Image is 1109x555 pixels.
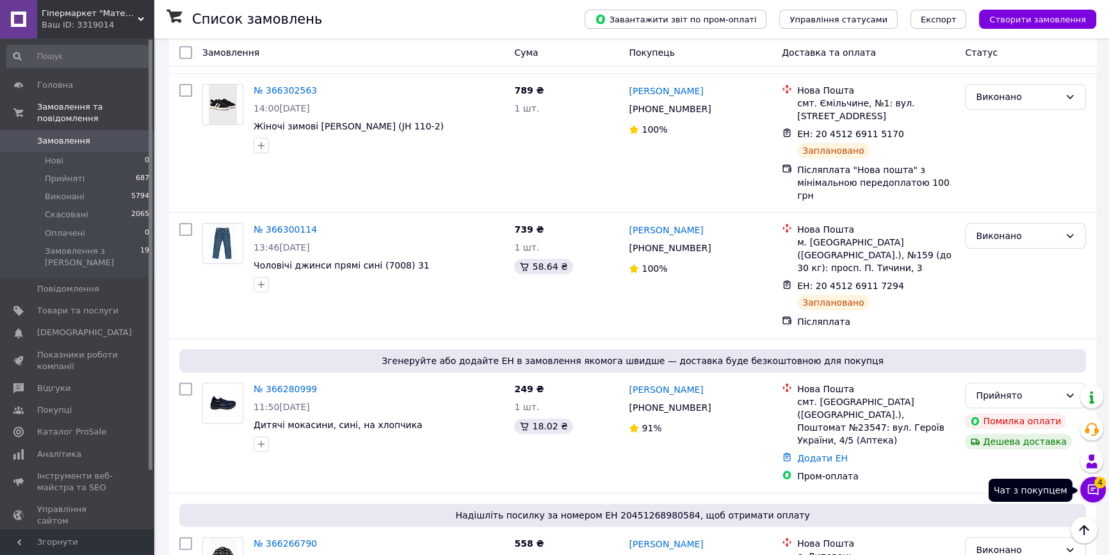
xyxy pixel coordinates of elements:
[136,173,149,185] span: 687
[642,423,661,433] span: 91%
[184,509,1081,522] span: Надішліть посилку за номером ЕН 20451268980584, щоб отримати оплату
[202,84,243,125] a: Фото товару
[911,10,967,29] button: Експорт
[45,228,85,239] span: Оплачені
[37,504,118,527] span: Управління сайтом
[37,101,154,124] span: Замовлення та повідомлення
[797,470,955,483] div: Пром-оплата
[254,224,317,235] a: № 366300114
[797,281,904,291] span: ЕН: 20 4512 6911 7294
[797,295,870,310] div: Заплановано
[514,103,539,113] span: 1 шт.
[45,191,85,203] span: Виконані
[585,10,766,29] button: Завантажити звіт по пром-оплаті
[6,45,150,68] input: Пошук
[797,97,955,122] div: смт. Ємільчине, №1: вул. [STREET_ADDRESS]
[514,259,572,274] div: 58.64 ₴
[45,173,85,185] span: Прийняті
[208,383,238,423] img: Фото товару
[797,453,848,463] a: Додати ЕН
[37,305,118,317] span: Товари та послуги
[514,242,539,253] span: 1 шт.
[797,129,904,139] span: ЕН: 20 4512 6911 5170
[1071,517,1097,543] button: Наверх
[965,47,998,58] span: Статус
[254,121,444,131] a: Жіночі зимові [PERSON_NAME] (JH 110-2)
[514,418,572,434] div: 18.02 ₴
[184,354,1081,367] span: Згенеруйте або додайте ЕН в замовлення якомога швидше — доставка буде безкоштовною для покупця
[192,12,322,27] h1: Список замовлень
[514,224,544,235] span: 739 ₴
[209,224,236,263] img: Фото товару
[976,90,1060,104] div: Виконано
[254,85,317,95] a: № 366302563
[254,260,430,270] a: Чоловічі джинси прямі сині (7008) 31
[797,236,955,274] div: м. [GEOGRAPHIC_DATA] ([GEOGRAPHIC_DATA].), №159 (до 30 кг): просп. П. Тичини, 3
[629,85,703,97] a: [PERSON_NAME]
[254,538,317,549] a: № 366266790
[202,223,243,264] a: Фото товару
[782,47,876,58] span: Доставка та оплата
[37,283,99,295] span: Повідомлення
[626,239,713,257] div: [PHONE_NUMBER]
[989,479,1073,502] div: Чат з покупцем
[37,327,132,338] span: [DEMOGRAPHIC_DATA]
[797,395,955,447] div: смт. [GEOGRAPHIC_DATA] ([GEOGRAPHIC_DATA].), Поштомат №23547: вул. Героїв України, 4/5 (Аптека)
[37,135,90,147] span: Замовлення
[254,420,423,430] a: Дитячі мокасини, сині, на хлопчика
[797,537,955,550] div: Нова Пошта
[797,383,955,395] div: Нова Пошта
[797,163,955,202] div: Післяплата "Нова пошта" з мінімальною передоплатою 100 грн
[979,10,1096,29] button: Створити замовлення
[966,13,1096,24] a: Створити замовлення
[514,384,544,394] span: 249 ₴
[976,388,1060,402] div: Прийнято
[37,349,118,372] span: Показники роботи компанії
[1094,477,1106,488] span: 4
[254,384,317,394] a: № 366280999
[789,15,887,24] span: Управління статусами
[209,85,237,124] img: Фото товару
[629,383,703,396] a: [PERSON_NAME]
[626,100,713,118] div: [PHONE_NUMBER]
[514,85,544,95] span: 789 ₴
[629,47,674,58] span: Покупець
[45,209,88,220] span: Скасовані
[254,103,310,113] span: 14:00[DATE]
[145,228,149,239] span: 0
[921,15,957,24] span: Експорт
[642,124,667,135] span: 100%
[1080,477,1106,502] button: Чат з покупцем4
[37,383,70,394] span: Відгуки
[45,155,63,167] span: Нові
[797,315,955,328] div: Післяплата
[642,263,667,274] span: 100%
[131,191,149,203] span: 5794
[629,224,703,236] a: [PERSON_NAME]
[131,209,149,220] span: 2065
[37,79,73,91] span: Головна
[37,449,81,460] span: Аналітика
[797,143,870,158] div: Заплановано
[976,229,1060,243] div: Виконано
[145,155,149,167] span: 0
[629,538,703,551] a: [PERSON_NAME]
[989,15,1086,24] span: Створити замовлення
[779,10,898,29] button: Управління статусами
[37,404,72,416] span: Покупці
[514,47,538,58] span: Cума
[42,19,154,31] div: Ваш ID: 3319014
[45,245,140,269] span: Замовлення з [PERSON_NAME]
[254,402,310,412] span: 11:50[DATE]
[37,426,106,438] span: Каталог ProSale
[626,399,713,417] div: [PHONE_NUMBER]
[514,538,544,549] span: 558 ₴
[202,383,243,424] a: Фото товару
[42,8,138,19] span: Гіпермаркет "Материк"
[797,84,955,97] div: Нова Пошта
[254,242,310,253] span: 13:46[DATE]
[514,402,539,412] span: 1 шт.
